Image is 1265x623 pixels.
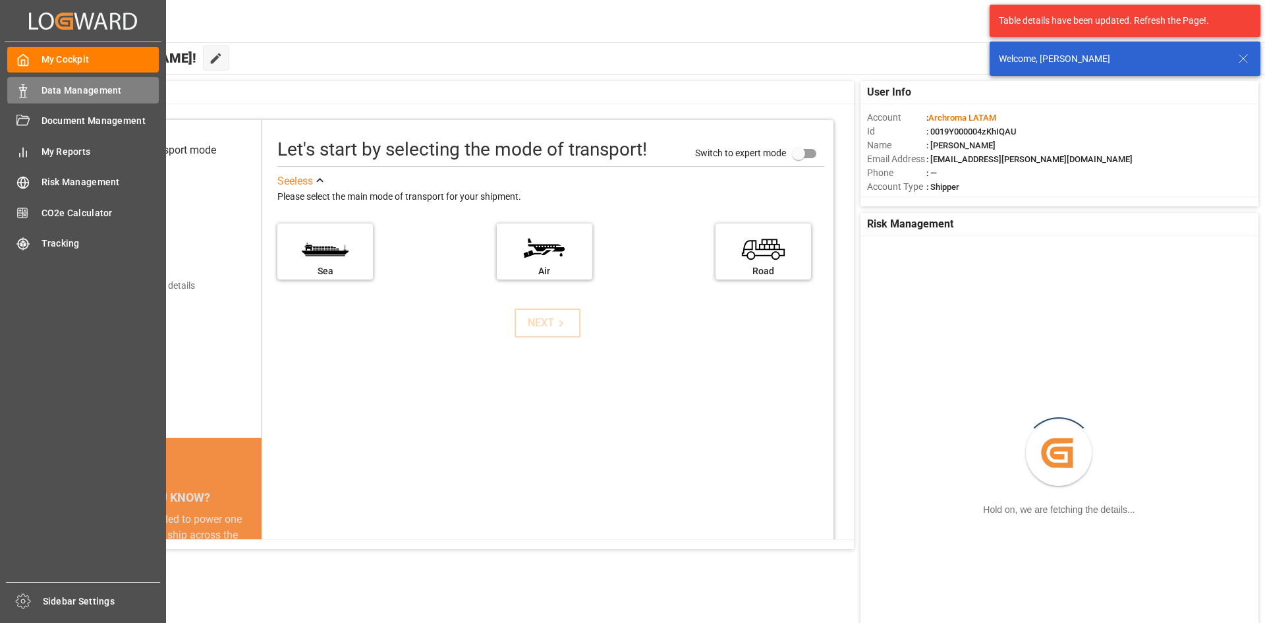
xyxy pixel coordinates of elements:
a: Tracking [7,231,159,256]
a: My Reports [7,138,159,164]
span: Account Type [867,180,926,194]
div: Please select the main mode of transport for your shipment. [277,189,824,205]
div: Sea [284,264,366,278]
div: Air [503,264,586,278]
a: Data Management [7,77,159,103]
span: Name [867,138,926,152]
div: DID YOU KNOW? [71,484,262,512]
span: : [PERSON_NAME] [926,140,996,150]
a: My Cockpit [7,47,159,73]
a: CO2e Calculator [7,200,159,225]
div: The energy needed to power one large container ship across the ocean in a single day is the same ... [87,512,246,607]
span: User Info [867,84,911,100]
span: My Cockpit [42,53,159,67]
div: NEXT [528,315,568,331]
a: Risk Management [7,169,159,195]
span: Switch to expert mode [695,147,786,158]
span: CO2e Calculator [42,206,159,220]
span: Data Management [42,84,159,98]
span: : 0019Y000004zKhIQAU [926,127,1017,136]
span: Document Management [42,114,159,128]
div: Road [722,264,804,278]
span: : — [926,168,937,178]
span: Archroma LATAM [928,113,996,123]
div: Table details have been updated. Refresh the Page!. [999,14,1241,28]
span: My Reports [42,145,159,159]
a: Document Management [7,108,159,134]
div: Hold on, we are fetching the details... [983,503,1135,517]
div: See less [277,173,313,189]
span: Hello [PERSON_NAME]! [55,45,196,71]
span: Phone [867,166,926,180]
span: Risk Management [42,175,159,189]
span: Account [867,111,926,125]
div: Welcome, [PERSON_NAME] [999,52,1225,66]
button: NEXT [515,309,580,338]
button: next slide / item [243,512,262,622]
span: : Shipper [926,182,959,192]
span: Sidebar Settings [43,595,161,608]
div: Let's start by selecting the mode of transport! [277,136,647,163]
span: Id [867,125,926,138]
span: Risk Management [867,216,953,232]
span: : [926,113,996,123]
span: : [EMAIL_ADDRESS][PERSON_NAME][DOMAIN_NAME] [926,154,1133,164]
span: Tracking [42,237,159,251]
span: Email Address [867,152,926,166]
